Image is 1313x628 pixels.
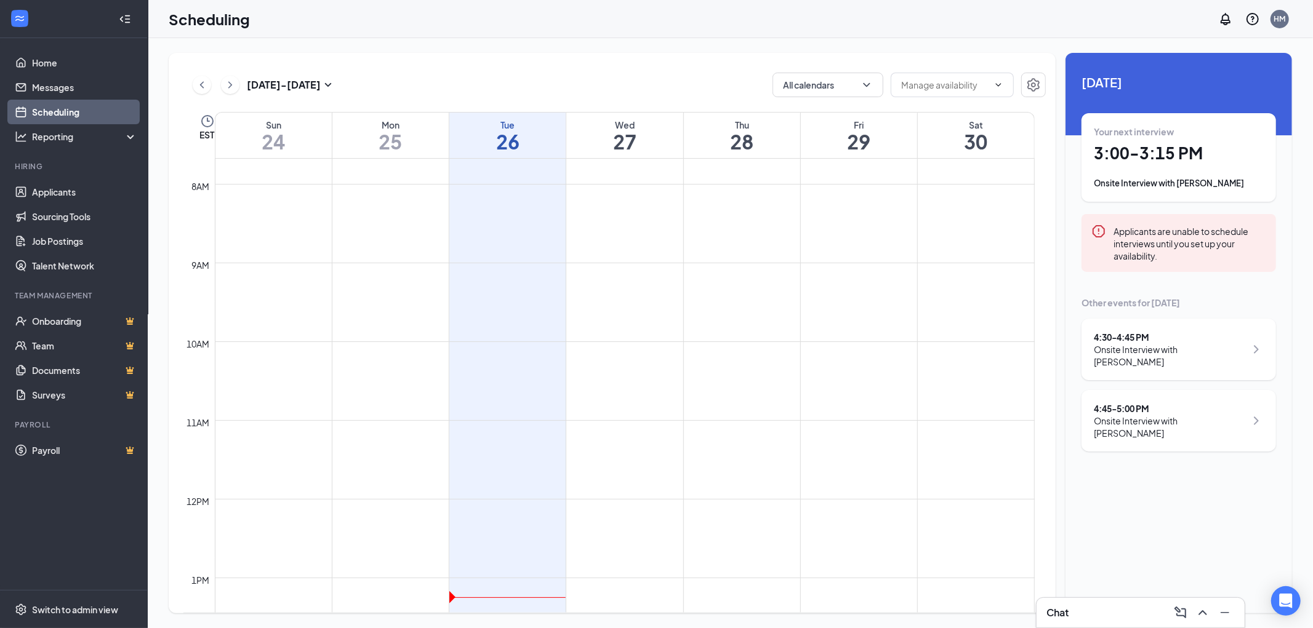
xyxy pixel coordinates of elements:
[15,290,135,301] div: Team Management
[1094,177,1264,189] div: Onsite Interview with [PERSON_NAME]
[32,229,137,253] a: Job Postings
[566,113,683,158] a: August 27, 2025
[1094,331,1246,343] div: 4:30 - 4:45 PM
[32,50,137,75] a: Home
[32,204,137,229] a: Sourcing Tools
[32,309,137,333] a: OnboardingCrown
[185,416,212,429] div: 11am
[221,76,239,94] button: ChevronRight
[215,131,332,152] h1: 24
[1171,603,1191,622] button: ComposeMessage
[1094,143,1264,164] h1: 3:00 - 3:15 PM
[1082,73,1276,92] span: [DATE]
[1094,125,1264,138] div: Your next interview
[861,79,873,91] svg: ChevronDown
[1094,343,1246,368] div: Onsite Interview with [PERSON_NAME]
[918,113,1034,158] a: August 30, 2025
[32,180,137,204] a: Applicants
[1082,296,1276,309] div: Other events for [DATE]
[1173,605,1188,620] svg: ComposeMessage
[190,573,212,587] div: 1pm
[801,119,917,131] div: Fri
[801,113,917,158] a: August 29, 2025
[190,180,212,193] div: 8am
[1193,603,1213,622] button: ChevronUp
[321,78,335,92] svg: SmallChevronDown
[1249,413,1264,428] svg: ChevronRight
[1046,606,1069,619] h3: Chat
[449,113,566,158] a: August 26, 2025
[32,130,138,143] div: Reporting
[32,438,137,463] a: PayrollCrown
[32,358,137,383] a: DocumentsCrown
[200,129,215,141] span: EST
[1274,14,1286,24] div: HM
[684,119,800,131] div: Thu
[32,100,137,124] a: Scheduling
[994,80,1003,90] svg: ChevronDown
[1195,605,1210,620] svg: ChevronUp
[1114,224,1266,262] div: Applicants are unable to schedule interviews until you set up your availability.
[1215,603,1235,622] button: Minimize
[32,383,137,407] a: SurveysCrown
[1249,342,1264,357] svg: ChevronRight
[449,131,566,152] h1: 26
[684,131,800,152] h1: 28
[200,114,215,129] svg: Clock
[14,12,26,25] svg: WorkstreamLogo
[119,13,131,25] svg: Collapse
[1094,415,1246,439] div: Onsite Interview with [PERSON_NAME]
[169,9,250,30] h1: Scheduling
[15,130,27,143] svg: Analysis
[332,131,449,152] h1: 25
[32,75,137,100] a: Messages
[1218,605,1232,620] svg: Minimize
[15,419,135,430] div: Payroll
[190,258,212,272] div: 9am
[332,113,449,158] a: August 25, 2025
[1218,12,1233,26] svg: Notifications
[15,603,27,616] svg: Settings
[185,337,212,351] div: 10am
[566,119,683,131] div: Wed
[918,131,1034,152] h1: 30
[1021,73,1046,97] button: Settings
[1091,224,1106,239] svg: Error
[185,495,212,508] div: 12pm
[918,119,1034,131] div: Sat
[684,113,800,158] a: August 28, 2025
[32,333,137,358] a: TeamCrown
[32,603,118,616] div: Switch to admin view
[1026,78,1041,92] svg: Settings
[215,113,332,158] a: August 24, 2025
[196,78,208,92] svg: ChevronLeft
[1245,12,1260,26] svg: QuestionInfo
[901,78,989,92] input: Manage availability
[1094,402,1246,415] div: 4:45 - 5:00 PM
[773,73,883,97] button: All calendarsChevronDown
[247,78,321,92] h3: [DATE] - [DATE]
[215,119,332,131] div: Sun
[801,131,917,152] h1: 29
[566,131,683,152] h1: 27
[1271,586,1301,616] div: Open Intercom Messenger
[193,76,211,94] button: ChevronLeft
[15,161,135,172] div: Hiring
[32,253,137,278] a: Talent Network
[224,78,236,92] svg: ChevronRight
[449,119,566,131] div: Tue
[332,119,449,131] div: Mon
